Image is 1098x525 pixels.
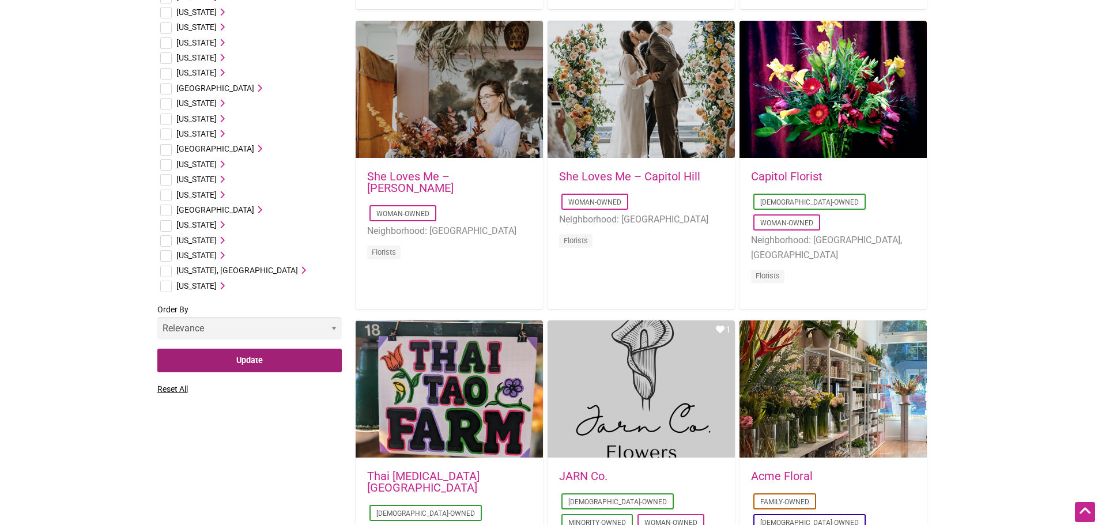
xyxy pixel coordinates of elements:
[367,224,531,239] li: Neighborhood: [GEOGRAPHIC_DATA]
[176,114,217,123] span: [US_STATE]
[367,469,480,494] a: Thai [MEDICAL_DATA][GEOGRAPHIC_DATA]
[176,281,217,290] span: [US_STATE]
[176,129,217,138] span: [US_STATE]
[157,349,342,372] input: Update
[367,169,454,195] a: She Loves Me – [PERSON_NAME]
[176,38,217,47] span: [US_STATE]
[376,210,429,218] a: Woman-Owned
[176,68,217,77] span: [US_STATE]
[176,175,217,184] span: [US_STATE]
[176,236,217,245] span: [US_STATE]
[176,205,254,214] span: [GEOGRAPHIC_DATA]
[176,144,254,153] span: [GEOGRAPHIC_DATA]
[568,498,667,506] a: [DEMOGRAPHIC_DATA]-Owned
[176,160,217,169] span: [US_STATE]
[751,169,822,183] a: Capitol Florist
[176,99,217,108] span: [US_STATE]
[1075,502,1095,522] div: Scroll Back to Top
[756,271,780,280] a: Florists
[176,53,217,62] span: [US_STATE]
[176,190,217,199] span: [US_STATE]
[559,469,608,483] a: JARN Co.
[176,7,217,17] span: [US_STATE]
[559,169,700,183] a: She Loves Me – Capitol Hill
[372,248,396,256] a: Florists
[176,22,217,32] span: [US_STATE]
[564,236,588,245] a: Florists
[176,266,298,275] span: [US_STATE], [GEOGRAPHIC_DATA]
[157,384,188,394] a: Reset All
[176,251,217,260] span: [US_STATE]
[176,84,254,93] span: [GEOGRAPHIC_DATA]
[176,220,217,229] span: [US_STATE]
[751,469,813,483] a: Acme Floral
[157,317,342,339] select: Order By
[157,303,342,349] label: Order By
[760,498,809,506] a: Family-Owned
[376,509,475,518] a: [DEMOGRAPHIC_DATA]-Owned
[751,233,915,262] li: Neighborhood: [GEOGRAPHIC_DATA], [GEOGRAPHIC_DATA]
[568,198,621,206] a: Woman-Owned
[760,198,859,206] a: [DEMOGRAPHIC_DATA]-Owned
[760,219,813,227] a: Woman-Owned
[559,212,723,227] li: Neighborhood: [GEOGRAPHIC_DATA]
